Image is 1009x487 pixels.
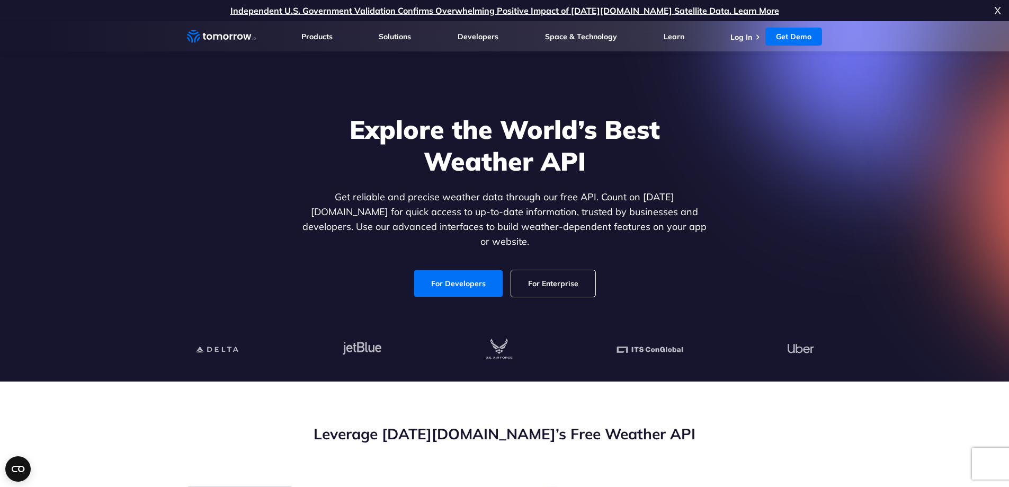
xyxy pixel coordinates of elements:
a: For Developers [414,270,503,297]
p: Get reliable and precise weather data through our free API. Count on [DATE][DOMAIN_NAME] for quic... [300,190,709,249]
a: Get Demo [765,28,822,46]
a: Home link [187,29,256,45]
a: Space & Technology [545,32,617,41]
h1: Explore the World’s Best Weather API [300,113,709,177]
a: Developers [458,32,498,41]
a: Learn [664,32,684,41]
h2: Leverage [DATE][DOMAIN_NAME]’s Free Weather API [187,424,823,444]
a: Solutions [379,32,411,41]
a: Products [301,32,333,41]
button: Open CMP widget [5,456,31,482]
a: For Enterprise [511,270,595,297]
a: Independent U.S. Government Validation Confirms Overwhelming Positive Impact of [DATE][DOMAIN_NAM... [230,5,779,16]
a: Log In [730,32,752,42]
